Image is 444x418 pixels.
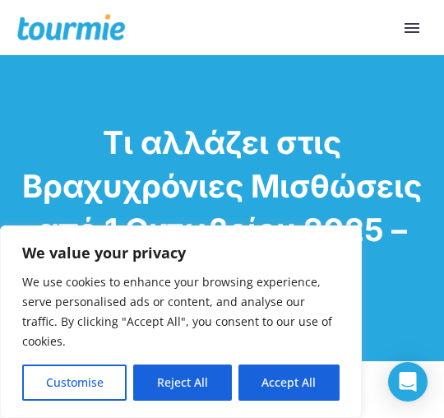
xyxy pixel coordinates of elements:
[388,362,428,402] div: Open Intercom Messenger
[22,272,340,351] p: We use cookies to enhance your browsing experience, serve personalised ads or content, and analys...
[133,365,231,401] button: Reject All
[22,365,127,401] button: Customise
[22,243,340,262] p: We value your privacy
[397,16,427,40] button: Primary Menu
[238,365,340,401] button: Accept All
[17,121,427,295] h1: Τι αλλάζει στις Βραχυχρόνιες Μισθώσεις από 1 Οκτωβρίου 2025 – Νόμος 5170/2025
